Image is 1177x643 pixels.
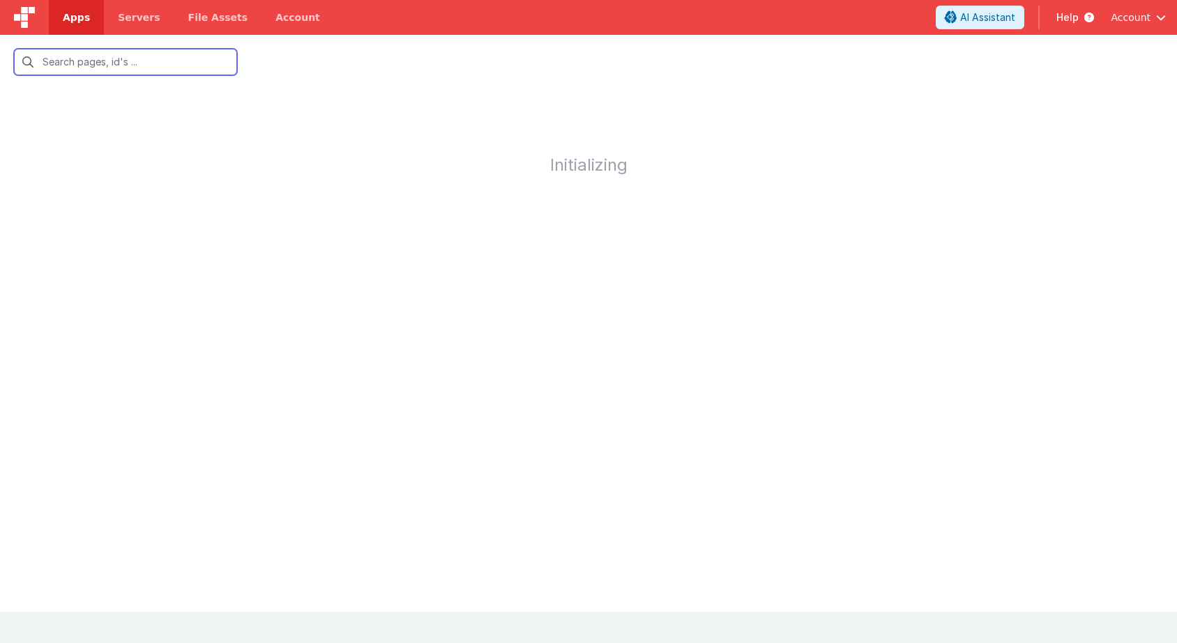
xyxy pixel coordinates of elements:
span: Help [1056,10,1079,24]
span: AI Assistant [960,10,1015,24]
span: File Assets [188,10,248,24]
input: Search pages, id's ... [14,49,237,75]
span: Servers [118,10,160,24]
span: Account [1111,10,1151,24]
button: Account [1111,10,1166,24]
span: Apps [63,10,90,24]
button: AI Assistant [936,6,1024,29]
